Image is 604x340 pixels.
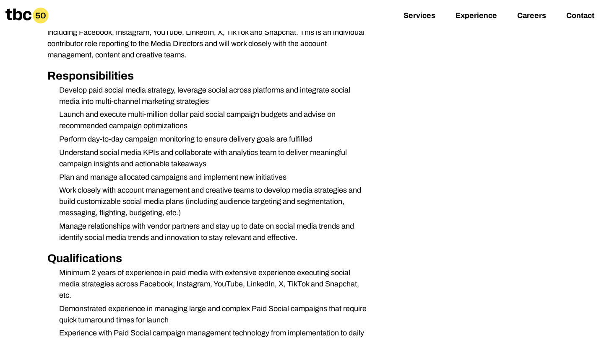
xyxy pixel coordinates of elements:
a: Experience [456,11,497,21]
a: Services [404,11,435,21]
li: Develop paid social media strategy, leverage social across platforms and integrate social media i... [52,85,369,107]
li: Demonstrated experience in managing large and complex Paid Social campaigns that require quick tu... [52,303,369,326]
li: Launch and execute multi-million dollar paid social campaign budgets and advise on recommended ca... [52,109,369,131]
a: Contact [566,11,594,21]
li: Minimum 2 years of experience in paid media with extensive experience executing social media stra... [52,267,369,301]
li: Manage relationships with vendor partners and stay up to date on social media trends and identify... [52,221,369,243]
li: Plan and manage allocated campaigns and implement new initiatives [52,172,369,183]
h2: Qualifications [47,250,370,267]
li: Work closely with account management and creative teams to develop media strategies and build cus... [52,185,369,219]
h2: Responsibilities [47,67,370,85]
a: Careers [517,11,546,21]
li: Perform day-to-day campaign monitoring to ensure delivery goals are fulfilled [52,134,369,145]
li: Understand social media KPIs and collaborate with analytics team to deliver meaningful campaign i... [52,147,369,170]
